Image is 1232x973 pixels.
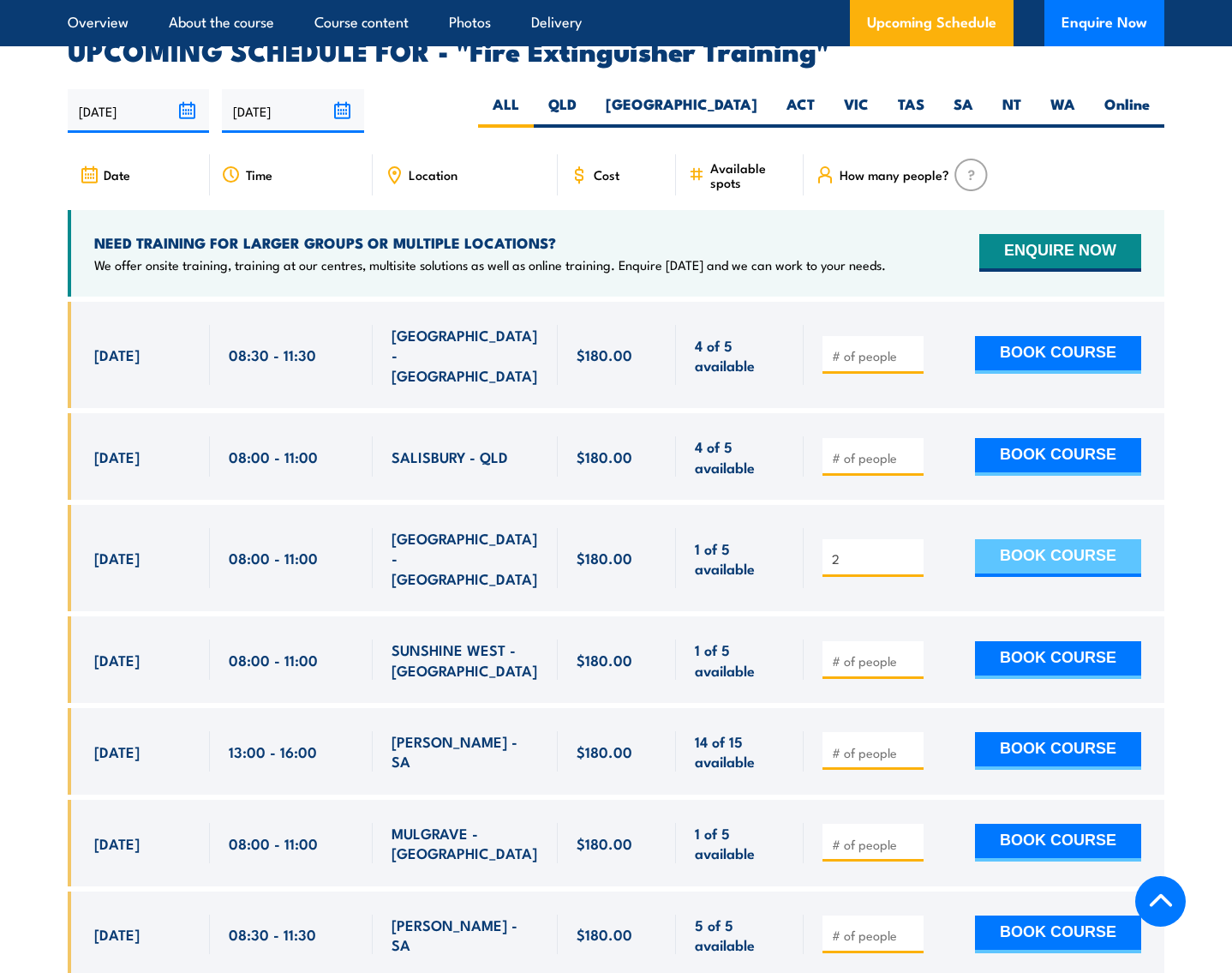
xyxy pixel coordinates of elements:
span: 4 of 5 available [695,436,785,477]
input: # of people [832,449,918,466]
span: [GEOGRAPHIC_DATA] - [GEOGRAPHIC_DATA] [392,528,539,588]
span: How many people? [840,167,949,182]
button: BOOK COURSE [975,539,1141,577]
span: $180.00 [577,548,632,568]
span: 08:00 - 11:00 [229,650,318,670]
h2: UPCOMING SCHEDULE FOR - "Fire Extinguisher Training" [68,38,1164,62]
button: BOOK COURSE [975,641,1141,679]
button: BOOK COURSE [975,916,1141,953]
label: [GEOGRAPHIC_DATA] [591,94,772,128]
label: Online [1090,94,1164,128]
input: To date [222,89,363,133]
span: [DATE] [94,548,140,568]
button: ENQUIRE NOW [979,234,1141,272]
span: [DATE] [94,447,140,466]
span: $180.00 [577,447,632,466]
button: BOOK COURSE [975,438,1141,476]
label: ACT [772,94,829,128]
span: 08:30 - 11:30 [229,924,316,944]
label: WA [1036,94,1090,128]
button: BOOK COURSE [975,732,1141,770]
span: 4 of 5 available [695,335,785,375]
span: [DATE] [94,345,140,364]
input: # of people [832,836,918,853]
span: Cost [594,167,619,182]
input: # of people [832,744,918,761]
span: $180.00 [577,345,632,364]
span: 1 of 5 available [695,823,785,863]
span: 08:00 - 11:00 [229,833,318,853]
label: SA [939,94,988,128]
span: [GEOGRAPHIC_DATA] - [GEOGRAPHIC_DATA] [392,325,539,385]
input: From date [68,89,209,133]
span: $180.00 [577,833,632,853]
span: 1 of 5 available [695,640,785,680]
label: VIC [829,94,883,128]
label: ALL [478,94,534,128]
span: Location [409,167,458,182]
button: BOOK COURSE [975,824,1141,862]
span: Available spots [710,160,792,189]
span: 1 of 5 available [695,538,785,579]
span: SALISBURY - QLD [392,447,508,466]
span: [DATE] [94,742,140,761]
span: MULGRAVE - [GEOGRAPHIC_DATA] [392,823,539,863]
span: Time [246,167,272,182]
label: TAS [883,94,939,128]
span: [DATE] [94,924,140,944]
span: 5 of 5 available [695,915,785,955]
input: # of people [832,550,918,568]
span: 08:00 - 11:00 [229,447,318,466]
span: [DATE] [94,833,140,853]
span: Date [104,167,130,182]
label: QLD [534,94,591,128]
input: # of people [832,347,918,364]
span: 08:30 - 11:30 [229,345,316,364]
p: We offer onsite training, training at our centres, multisite solutions as well as online training... [94,256,886,273]
input: # of people [832,652,918,670]
span: [PERSON_NAME] - SA [392,915,539,955]
span: $180.00 [577,742,632,761]
span: 13:00 - 16:00 [229,742,317,761]
input: # of people [832,927,918,944]
span: [DATE] [94,650,140,670]
span: SUNSHINE WEST - [GEOGRAPHIC_DATA] [392,640,539,680]
span: $180.00 [577,924,632,944]
h4: NEED TRAINING FOR LARGER GROUPS OR MULTIPLE LOCATIONS? [94,233,886,252]
span: 08:00 - 11:00 [229,548,318,568]
span: [PERSON_NAME] - SA [392,731,539,772]
label: NT [988,94,1036,128]
span: $180.00 [577,650,632,670]
button: BOOK COURSE [975,336,1141,374]
span: 14 of 15 available [695,731,785,772]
